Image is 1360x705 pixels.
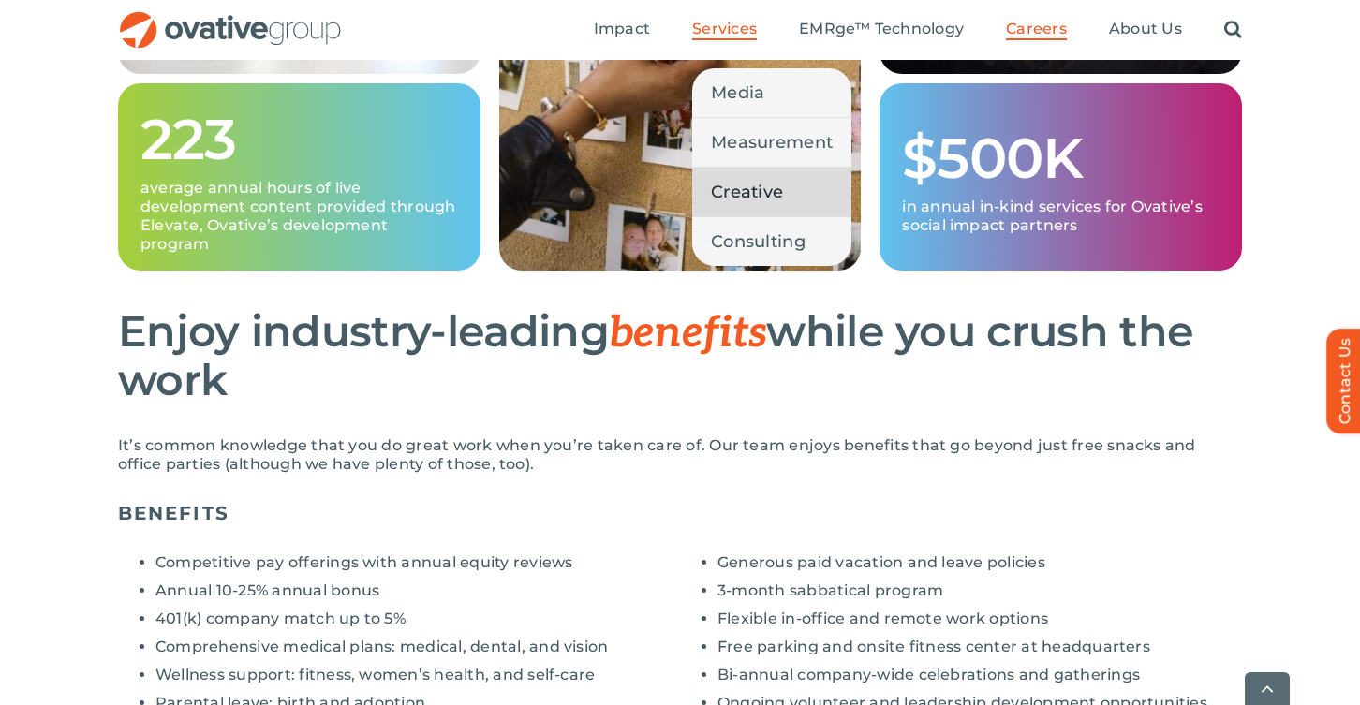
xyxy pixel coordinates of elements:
[711,179,783,205] span: Creative
[799,20,964,38] span: EMRge™ Technology
[902,198,1220,235] p: in annual in-kind services for Ovative’s social impact partners
[692,68,851,117] a: Media
[692,20,757,40] a: Services
[692,168,851,216] a: Creative
[1006,20,1067,40] a: Careers
[155,666,680,684] li: Wellness support: fitness, women’s health, and self-care
[711,228,806,255] span: Consulting
[118,436,1242,474] p: It’s common knowledge that you do great work when you’re taken care of. Our team enjoys benefits ...
[1109,20,1182,38] span: About Us
[717,581,1242,600] li: 3-month sabbatical program
[1109,20,1182,40] a: About Us
[692,217,851,266] a: Consulting
[799,20,964,40] a: EMRge™ Technology
[692,118,851,167] a: Measurement
[692,20,757,38] span: Services
[155,581,680,600] li: Annual 10-25% annual bonus
[902,128,1220,188] h1: $500K
[609,307,766,360] span: benefits
[118,502,1242,524] h5: BENEFITS
[594,20,650,40] a: Impact
[155,638,680,656] li: Comprehensive medical plans: medical, dental, and vision
[1006,20,1067,38] span: Careers
[711,80,764,106] span: Media
[140,179,458,254] p: average annual hours of live development content provided through Elevate, Ovative’s development ...
[717,553,1242,572] li: Generous paid vacation and leave policies
[717,666,1242,684] li: Bi-annual company-wide celebrations and gatherings
[155,553,680,572] li: Competitive pay offerings with annual equity reviews
[140,110,458,169] h1: 223
[717,638,1242,656] li: Free parking and onsite fitness center at headquarters
[711,129,833,155] span: Measurement
[717,610,1242,628] li: Flexible in-office and remote work options
[118,308,1242,404] h2: Enjoy industry-leading while you crush the work
[155,610,680,628] li: 401(k) company match up to 5%
[1224,20,1242,40] a: Search
[594,20,650,38] span: Impact
[118,9,343,27] a: OG_Full_horizontal_RGB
